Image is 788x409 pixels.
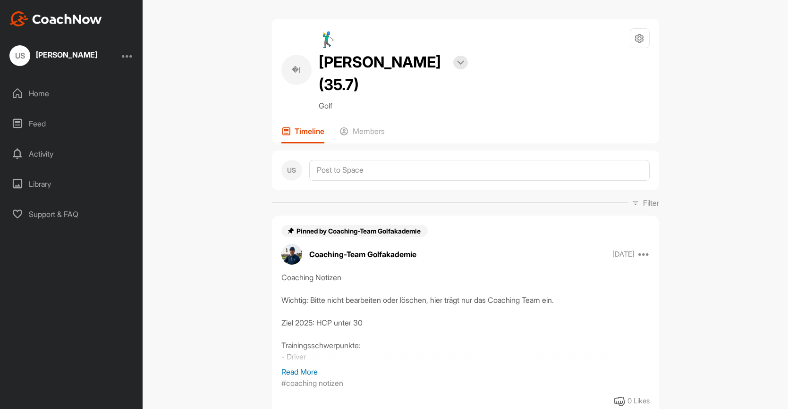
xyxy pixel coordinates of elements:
[5,142,138,166] div: Activity
[309,249,416,260] p: Coaching-Team Golfakademie
[627,396,650,407] div: 0 Likes
[281,160,302,181] div: US
[281,244,302,265] img: avatar
[287,227,295,234] img: pin
[281,377,343,389] p: #coaching notizen
[281,366,650,377] p: Read More
[9,45,30,66] div: US
[643,197,659,209] p: Filter
[319,100,468,111] p: Golf
[9,11,102,26] img: CoachNow
[281,55,312,85] div: �(
[36,51,97,58] div: [PERSON_NAME]
[5,82,138,105] div: Home
[5,172,138,196] div: Library
[319,28,446,96] h2: 🏌‍♂ [PERSON_NAME] (35.7)
[5,112,138,135] div: Feed
[297,227,422,235] span: Pinned by Coaching-Team Golfakademie
[295,126,324,136] p: Timeline
[612,250,635,259] p: [DATE]
[457,60,464,65] img: arrow-down
[353,126,385,136] p: Members
[756,377,779,400] iframe: Intercom live chat
[5,202,138,226] div: Support & FAQ
[281,272,650,366] div: Coaching Notizen Wichtig: Bitte nicht bearbeiten oder löschen, hier trägt nur das Coaching Team e...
